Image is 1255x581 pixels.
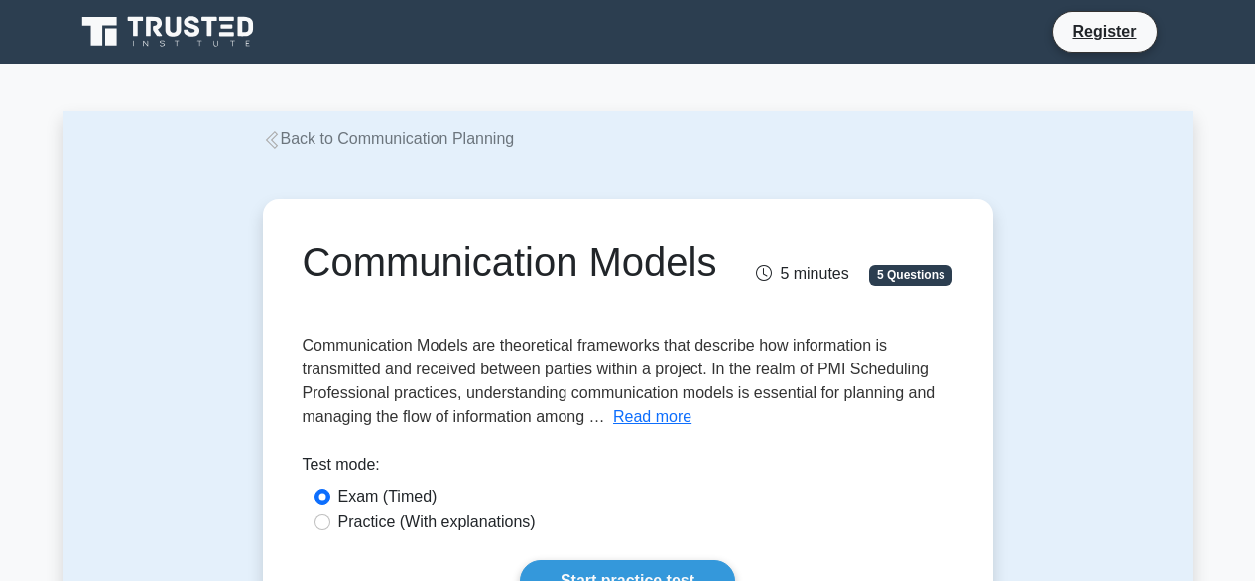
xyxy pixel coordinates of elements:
[869,265,952,285] span: 5 Questions
[756,265,848,282] span: 5 minutes
[338,485,438,508] label: Exam (Timed)
[263,130,515,147] a: Back to Communication Planning
[613,405,691,429] button: Read more
[1061,19,1148,44] a: Register
[338,510,536,534] label: Practice (With explanations)
[303,238,728,286] h1: Communication Models
[303,337,936,425] span: Communication Models are theoretical frameworks that describe how information is transmitted and ...
[303,453,953,485] div: Test mode:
